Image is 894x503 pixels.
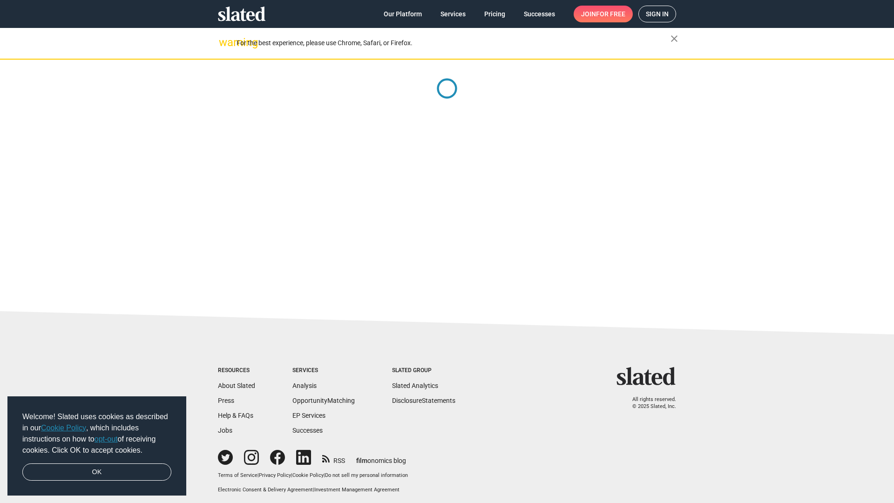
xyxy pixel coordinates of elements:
[291,472,292,478] span: |
[669,33,680,44] mat-icon: close
[292,412,325,419] a: EP Services
[218,367,255,374] div: Resources
[433,6,473,22] a: Services
[324,472,325,478] span: |
[516,6,562,22] a: Successes
[257,472,259,478] span: |
[22,411,171,456] span: Welcome! Slated uses cookies as described in our , which includes instructions on how to of recei...
[95,435,118,443] a: opt-out
[218,427,232,434] a: Jobs
[356,457,367,464] span: film
[646,6,669,22] span: Sign in
[477,6,513,22] a: Pricing
[581,6,625,22] span: Join
[292,382,317,389] a: Analysis
[574,6,633,22] a: Joinfor free
[219,37,230,48] mat-icon: warning
[218,397,234,404] a: Press
[392,382,438,389] a: Slated Analytics
[41,424,86,432] a: Cookie Policy
[218,472,257,478] a: Terms of Service
[292,427,323,434] a: Successes
[292,397,355,404] a: OpportunityMatching
[356,449,406,465] a: filmonomics blog
[440,6,466,22] span: Services
[7,396,186,496] div: cookieconsent
[524,6,555,22] span: Successes
[22,463,171,481] a: dismiss cookie message
[292,472,324,478] a: Cookie Policy
[218,382,255,389] a: About Slated
[292,367,355,374] div: Services
[623,396,676,410] p: All rights reserved. © 2025 Slated, Inc.
[218,412,253,419] a: Help & FAQs
[384,6,422,22] span: Our Platform
[313,487,314,493] span: |
[484,6,505,22] span: Pricing
[376,6,429,22] a: Our Platform
[638,6,676,22] a: Sign in
[218,487,313,493] a: Electronic Consent & Delivery Agreement
[259,472,291,478] a: Privacy Policy
[322,451,345,465] a: RSS
[325,472,408,479] button: Do not sell my personal information
[392,397,455,404] a: DisclosureStatements
[392,367,455,374] div: Slated Group
[596,6,625,22] span: for free
[314,487,400,493] a: Investment Management Agreement
[237,37,670,49] div: For the best experience, please use Chrome, Safari, or Firefox.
